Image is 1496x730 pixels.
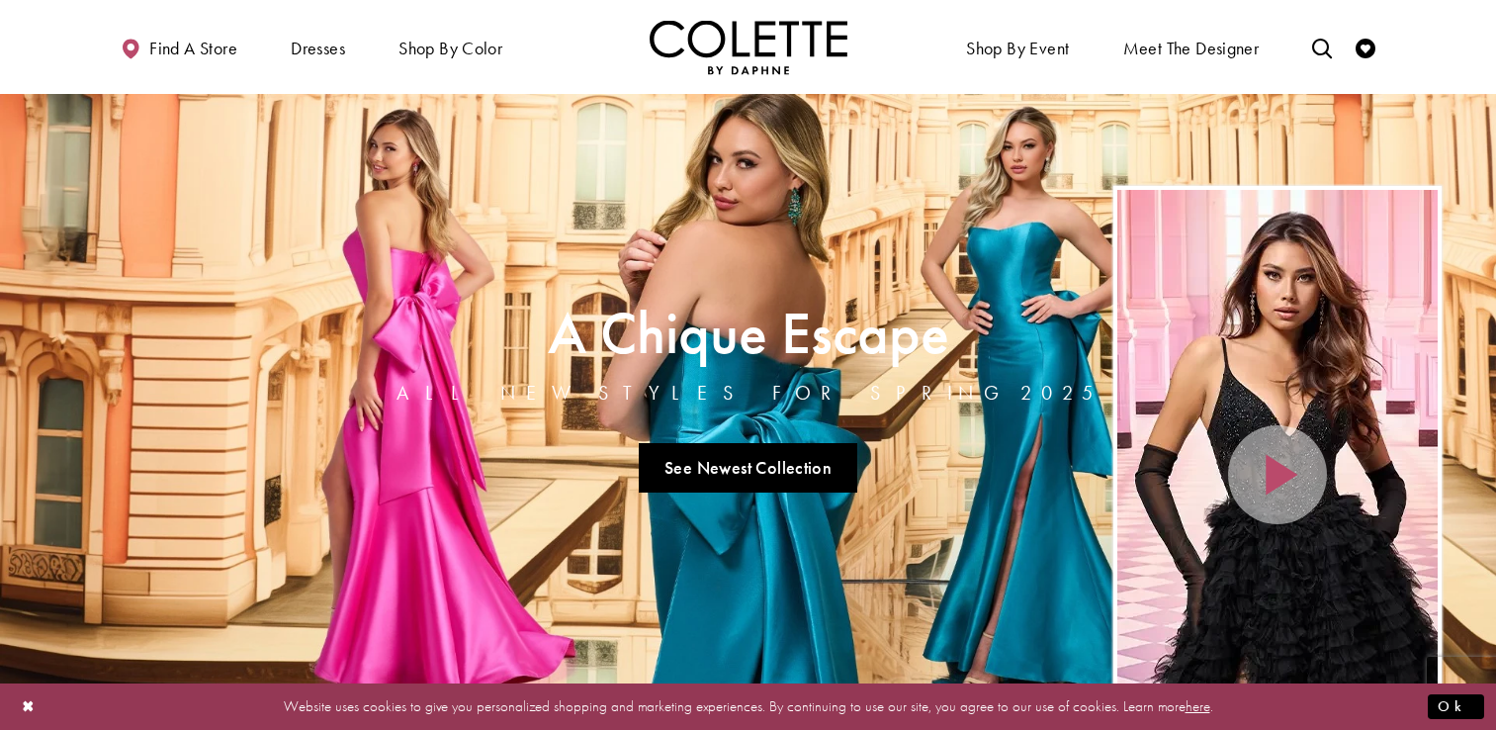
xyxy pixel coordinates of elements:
button: Close Dialog [12,689,45,724]
a: Meet the designer [1118,20,1265,74]
a: Toggle search [1307,20,1337,74]
span: Find a store [149,39,237,58]
a: See Newest Collection A Chique Escape All New Styles For Spring 2025 [639,443,858,493]
a: here [1186,696,1210,716]
span: Shop By Event [966,39,1069,58]
a: Visit Home Page [650,20,847,74]
span: Dresses [291,39,345,58]
span: Meet the designer [1123,39,1260,58]
ul: Slider Links [391,435,1106,501]
a: Find a store [116,20,242,74]
button: Submit Dialog [1428,694,1484,719]
span: Dresses [286,20,350,74]
a: Check Wishlist [1351,20,1380,74]
span: Shop by color [398,39,502,58]
img: Colette by Daphne [650,20,847,74]
p: Website uses cookies to give you personalized shopping and marketing experiences. By continuing t... [142,693,1354,720]
span: Shop by color [394,20,507,74]
span: Shop By Event [961,20,1074,74]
